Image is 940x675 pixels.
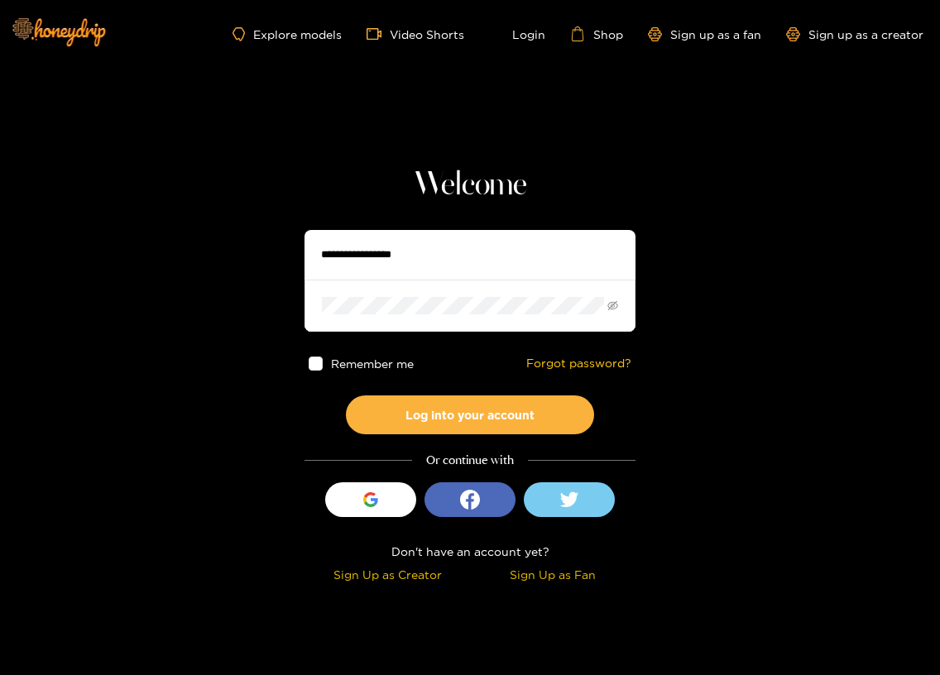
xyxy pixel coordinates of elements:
a: Sign up as a creator [786,27,923,41]
span: Remember me [331,357,414,370]
div: Sign Up as Fan [474,565,631,584]
a: Shop [570,26,623,41]
div: Or continue with [305,451,635,470]
a: Login [489,26,545,41]
h1: Welcome [305,165,635,205]
div: Sign Up as Creator [309,565,466,584]
button: Log into your account [346,395,594,434]
a: Explore models [233,27,342,41]
a: Forgot password? [526,357,631,371]
div: Don't have an account yet? [305,542,635,561]
span: video-camera [367,26,390,41]
a: Video Shorts [367,26,464,41]
a: Sign up as a fan [648,27,761,41]
span: eye-invisible [607,300,618,311]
